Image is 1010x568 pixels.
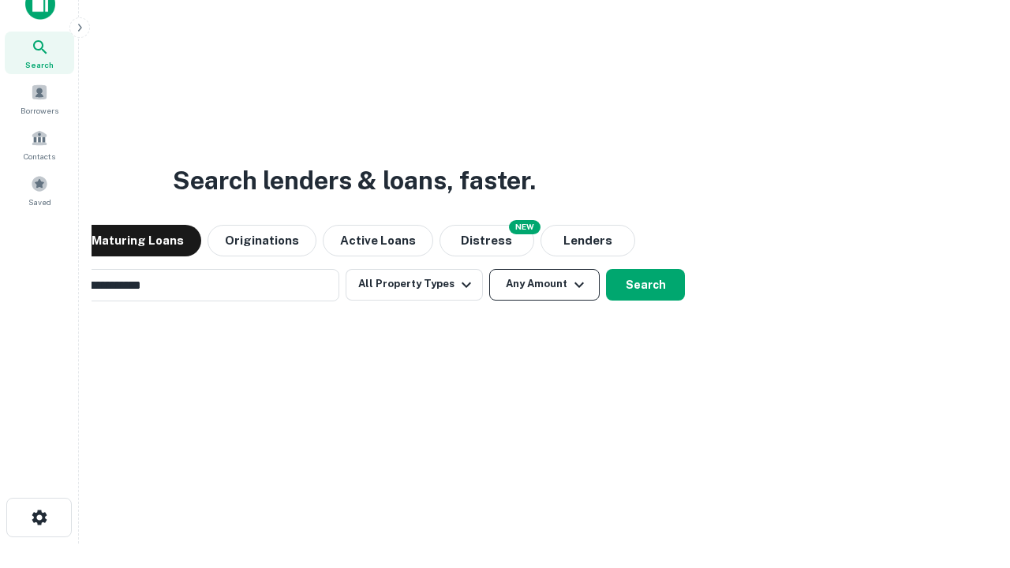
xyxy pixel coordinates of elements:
[208,225,316,256] button: Originations
[323,225,433,256] button: Active Loans
[28,196,51,208] span: Saved
[5,169,74,211] a: Saved
[5,123,74,166] a: Contacts
[21,104,58,117] span: Borrowers
[541,225,635,256] button: Lenders
[5,77,74,120] a: Borrowers
[440,225,534,256] button: Search distressed loans with lien and other non-mortgage details.
[606,269,685,301] button: Search
[489,269,600,301] button: Any Amount
[509,220,541,234] div: NEW
[5,32,74,74] a: Search
[25,58,54,71] span: Search
[346,269,483,301] button: All Property Types
[74,225,201,256] button: Maturing Loans
[931,442,1010,518] iframe: Chat Widget
[24,150,55,163] span: Contacts
[173,162,536,200] h3: Search lenders & loans, faster.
